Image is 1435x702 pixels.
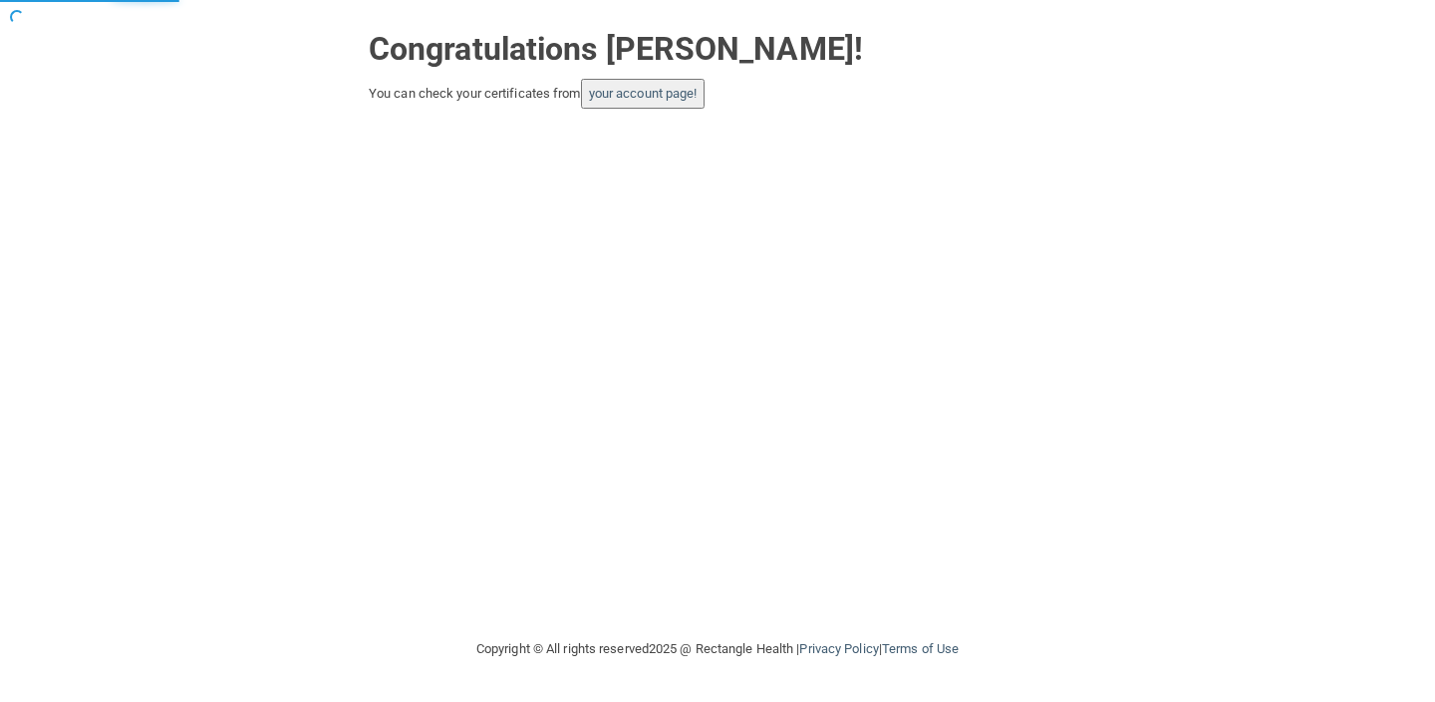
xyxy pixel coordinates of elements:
div: You can check your certificates from [369,79,1066,109]
strong: Congratulations [PERSON_NAME]! [369,30,863,68]
button: your account page! [581,79,706,109]
a: your account page! [589,86,698,101]
a: Terms of Use [882,641,959,656]
div: Copyright © All rights reserved 2025 @ Rectangle Health | | [354,617,1081,681]
a: Privacy Policy [799,641,878,656]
